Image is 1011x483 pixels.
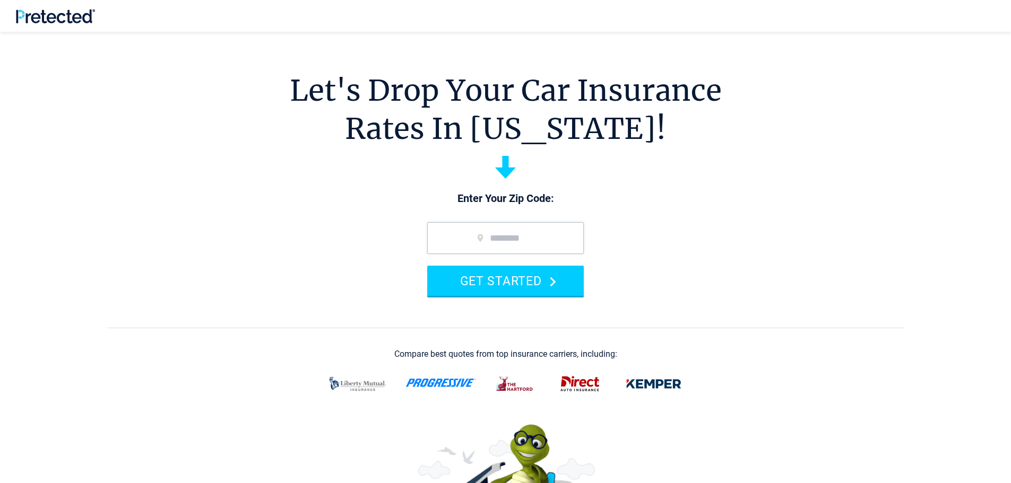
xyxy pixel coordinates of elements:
[417,191,594,206] p: Enter Your Zip Code:
[489,370,541,398] img: thehartford
[405,379,477,387] img: progressive
[427,222,584,254] input: zip code
[619,370,689,398] img: kemper
[394,349,617,359] div: Compare best quotes from top insurance carriers, including:
[554,370,606,398] img: direct
[16,9,95,23] img: Pretected Logo
[427,266,584,296] button: GET STARTED
[323,370,393,398] img: liberty
[290,72,722,148] h1: Let's Drop Your Car Insurance Rates In [US_STATE]!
